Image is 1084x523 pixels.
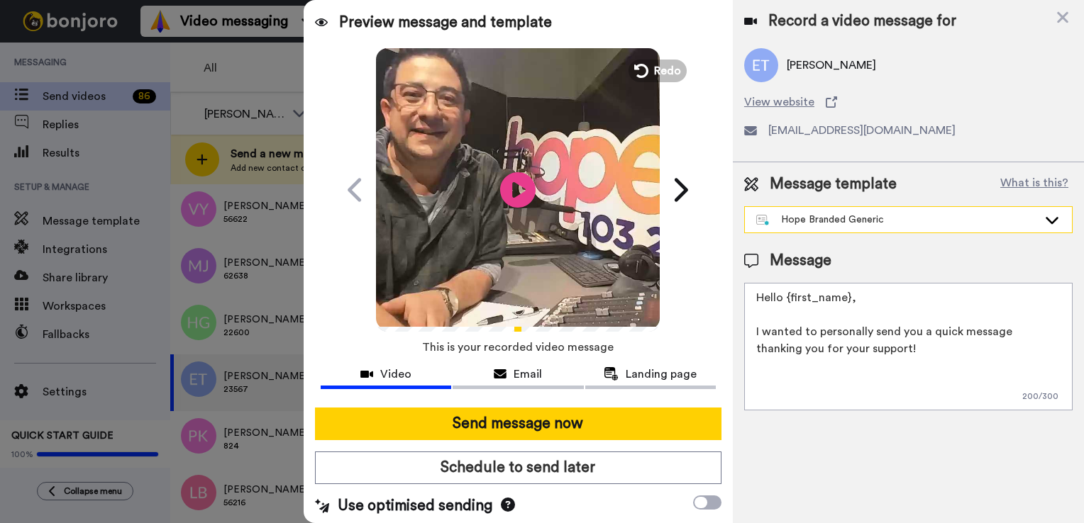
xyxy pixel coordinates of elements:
span: Message [770,250,831,271]
a: View website [744,94,1073,111]
span: [EMAIL_ADDRESS][DOMAIN_NAME] [768,122,956,139]
span: View website [744,94,814,111]
div: Hope Branded Generic [756,213,1038,227]
span: Email [514,366,542,383]
span: Message template [770,174,897,195]
button: Schedule to send later [315,451,721,484]
textarea: Hello {first_name}, I wanted to personally send you a quick message thanking you for your support! [744,283,1073,410]
button: Send message now [315,407,721,440]
img: nextgen-template.svg [756,215,770,226]
button: What is this? [996,174,1073,195]
span: This is your recorded video message [422,332,614,363]
span: Use optimised sending [338,495,492,517]
span: Video [380,366,411,383]
span: Landing page [626,366,697,383]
